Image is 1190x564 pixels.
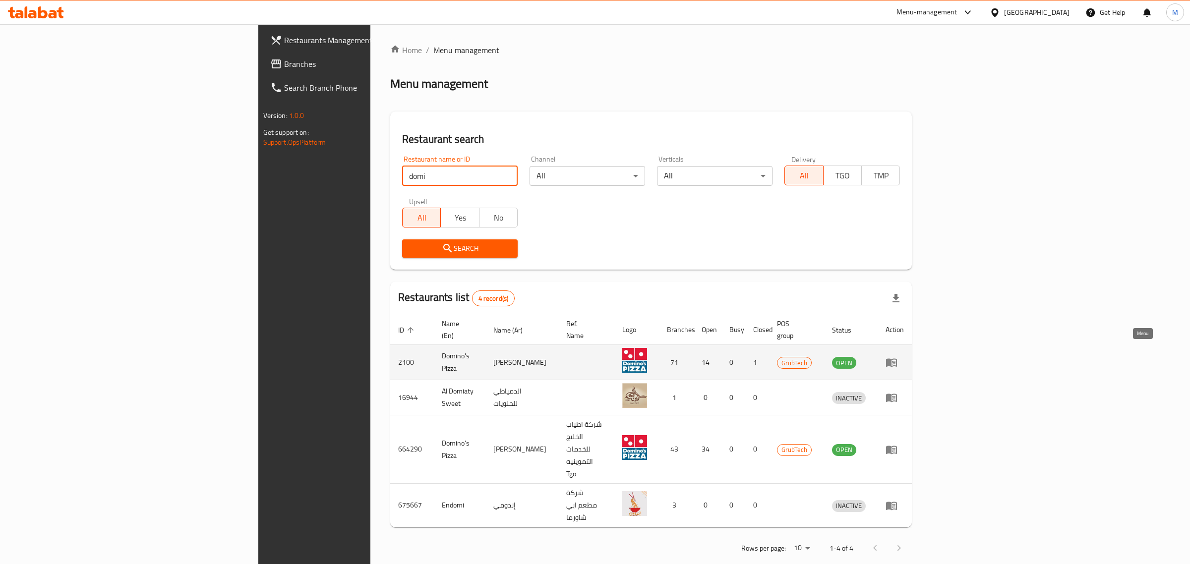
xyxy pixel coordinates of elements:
button: All [784,166,823,185]
th: Action [878,315,912,345]
p: 1-4 of 4 [830,542,853,555]
td: 0 [745,415,769,484]
div: Rows per page: [790,541,814,556]
span: GrubTech [777,357,811,369]
td: 0 [694,484,721,527]
span: All [789,169,819,183]
a: Restaurants Management [262,28,457,52]
th: Logo [614,315,659,345]
table: enhanced table [390,315,912,527]
td: 0 [721,345,745,380]
span: Search [410,242,510,255]
td: 14 [694,345,721,380]
td: 34 [694,415,721,484]
span: Status [832,324,864,336]
td: 1 [659,380,694,415]
img: Domino's Pizza [622,435,647,460]
td: 71 [659,345,694,380]
span: M [1172,7,1178,18]
span: OPEN [832,444,856,455]
span: Search Branch Phone [284,82,449,94]
span: ID [398,324,417,336]
td: شركة مطعم ابي شاورما [558,484,614,527]
span: TGO [828,169,858,183]
div: Menu-management [896,6,957,18]
button: All [402,208,441,227]
span: Branches [284,58,449,70]
span: OPEN [832,357,856,369]
td: [PERSON_NAME] [485,415,558,484]
div: [GEOGRAPHIC_DATA] [1004,7,1070,18]
button: TMP [861,166,900,185]
td: 3 [659,484,694,527]
label: Upsell [409,198,427,205]
td: الدمياطي للحلويات [485,380,558,415]
td: 0 [694,380,721,415]
nav: breadcrumb [390,44,912,56]
button: Yes [440,208,479,227]
div: Menu [886,444,904,455]
input: Search for restaurant name or ID.. [402,166,518,186]
div: Menu [886,500,904,511]
a: Branches [262,52,457,76]
div: Total records count [472,290,515,306]
span: 4 record(s) [473,294,515,303]
a: Search Branch Phone [262,76,457,100]
th: Closed [745,315,769,345]
span: All [407,211,437,225]
img: Domino's Pizza [622,348,647,373]
td: 43 [659,415,694,484]
td: Endomi [434,484,485,527]
td: إندومي [485,484,558,527]
img: Al Domiaty Sweet [622,383,647,408]
span: INACTIVE [832,393,866,404]
td: Domino's Pizza [434,345,485,380]
a: Support.OpsPlatform [263,136,326,149]
div: OPEN [832,357,856,369]
h2: Restaurant search [402,132,900,147]
button: TGO [823,166,862,185]
td: Domino's Pizza [434,415,485,484]
td: شركة اطياب الخليج للخدمات التموينيه Tgo [558,415,614,484]
span: Yes [445,211,475,225]
th: Busy [721,315,745,345]
td: 0 [721,484,745,527]
span: TMP [866,169,896,183]
button: No [479,208,518,227]
label: Delivery [791,156,816,163]
span: Ref. Name [566,318,602,341]
td: 0 [745,484,769,527]
span: No [483,211,514,225]
span: Name (En) [442,318,474,341]
span: INACTIVE [832,500,866,511]
td: [PERSON_NAME] [485,345,558,380]
span: Version: [263,109,288,122]
span: GrubTech [777,444,811,455]
td: 1 [745,345,769,380]
h2: Restaurants list [398,290,515,306]
span: 1.0.0 [289,109,304,122]
div: All [657,166,773,186]
span: Name (Ar) [493,324,535,336]
button: Search [402,239,518,258]
td: 0 [721,415,745,484]
span: Menu management [433,44,499,56]
td: 0 [745,380,769,415]
p: Rows per page: [741,542,786,555]
div: All [530,166,645,186]
td: 0 [721,380,745,415]
th: Branches [659,315,694,345]
span: POS group [777,318,812,341]
div: Menu [886,392,904,403]
span: Restaurants Management [284,34,449,46]
div: INACTIVE [832,392,866,404]
th: Open [694,315,721,345]
span: Get support on: [263,126,309,139]
img: Endomi [622,491,647,516]
td: Al Domiaty Sweet [434,380,485,415]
